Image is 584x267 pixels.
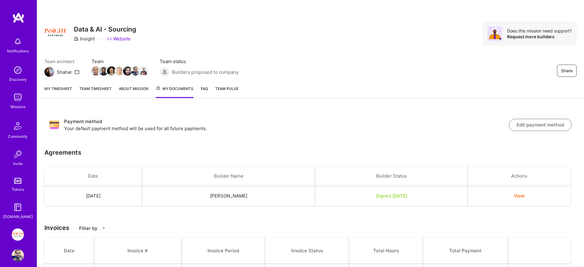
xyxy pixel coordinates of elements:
th: Invoice Status [265,238,349,264]
i: icon CompanyGray [74,36,79,41]
span: Team architect [44,58,79,65]
div: Tokens [12,186,24,193]
img: Team Member Avatar [99,66,108,76]
div: Shahar [57,69,72,75]
a: Team timesheet [79,85,112,98]
th: Total Payment [423,238,508,264]
th: Invoice # [94,238,182,264]
img: tokens [14,178,21,184]
a: Team Pulse [215,85,239,98]
img: Team Architect [44,67,54,77]
img: Team Member Avatar [107,66,116,76]
th: Invoice Period [182,238,265,264]
div: Invite [13,160,23,167]
th: Date [44,238,94,264]
img: Community [10,118,25,133]
th: Total Hours [349,238,423,264]
div: [DOMAIN_NAME] [3,213,33,220]
a: Team Member Avatar [108,66,116,76]
div: Discovery [9,76,27,83]
div: Missions [10,103,25,110]
img: User Avatar [12,249,24,261]
a: Team Member Avatar [124,66,132,76]
i: icon Mail [74,70,79,74]
a: Team Member Avatar [116,66,124,76]
a: Team Member Avatar [139,66,147,76]
span: Team status [160,58,239,65]
h3: Data & AI - Sourcing [74,25,136,33]
td: [PERSON_NAME] [142,186,315,206]
a: User Avatar [10,249,25,261]
img: Insight Partners: Data & AI - Sourcing [12,228,24,241]
img: Builders proposed to company [160,67,170,77]
button: Share [557,65,577,77]
i: icon CaretDown [102,226,106,230]
span: Builders proposed to company [172,69,239,75]
img: Team Member Avatar [115,66,124,76]
button: Edit payment method [509,119,572,131]
img: Avatar [487,26,502,41]
th: Builder Name [142,166,315,186]
img: logo [12,12,25,23]
img: bell [12,36,24,48]
span: Team Pulse [215,86,239,91]
a: Insight Partners: Data & AI - Sourcing [10,228,25,241]
div: Notifications [7,48,29,54]
span: Team [92,58,147,65]
a: Website [107,36,131,42]
th: Actions [468,166,571,186]
div: Does this mission need support? [507,28,572,34]
a: Team Member Avatar [132,66,139,76]
td: [DATE] [44,186,142,206]
a: My Documents [156,85,193,98]
th: Builder Status [315,166,468,186]
img: Company Logo [44,21,67,43]
img: Team Member Avatar [131,66,140,76]
img: Invite [12,148,24,160]
img: Team Member Avatar [91,66,100,76]
a: Team Member Avatar [92,66,100,76]
img: discovery [12,64,24,76]
p: Filter by [79,225,97,231]
a: My timesheet [44,85,72,98]
button: View [514,193,525,199]
img: guide book [12,201,24,213]
span: My Documents [156,85,193,92]
img: teamwork [12,91,24,103]
h3: Agreements [44,149,81,156]
a: FAQ [201,85,208,98]
h3: Invoices [44,224,577,231]
img: Payment method [49,120,59,130]
span: Share [561,68,573,74]
div: Signed [DATE] [323,193,460,199]
h3: Payment method [64,118,509,125]
img: Team Member Avatar [139,66,148,76]
div: Request more builders [507,34,572,39]
a: Team Member Avatar [100,66,108,76]
div: Insight [74,36,95,42]
img: Team Member Avatar [123,66,132,76]
div: Community [8,133,28,140]
th: Date [44,166,142,186]
a: About Mission [119,85,148,98]
p: Your default payment method will be used for all future payments. [64,125,509,132]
